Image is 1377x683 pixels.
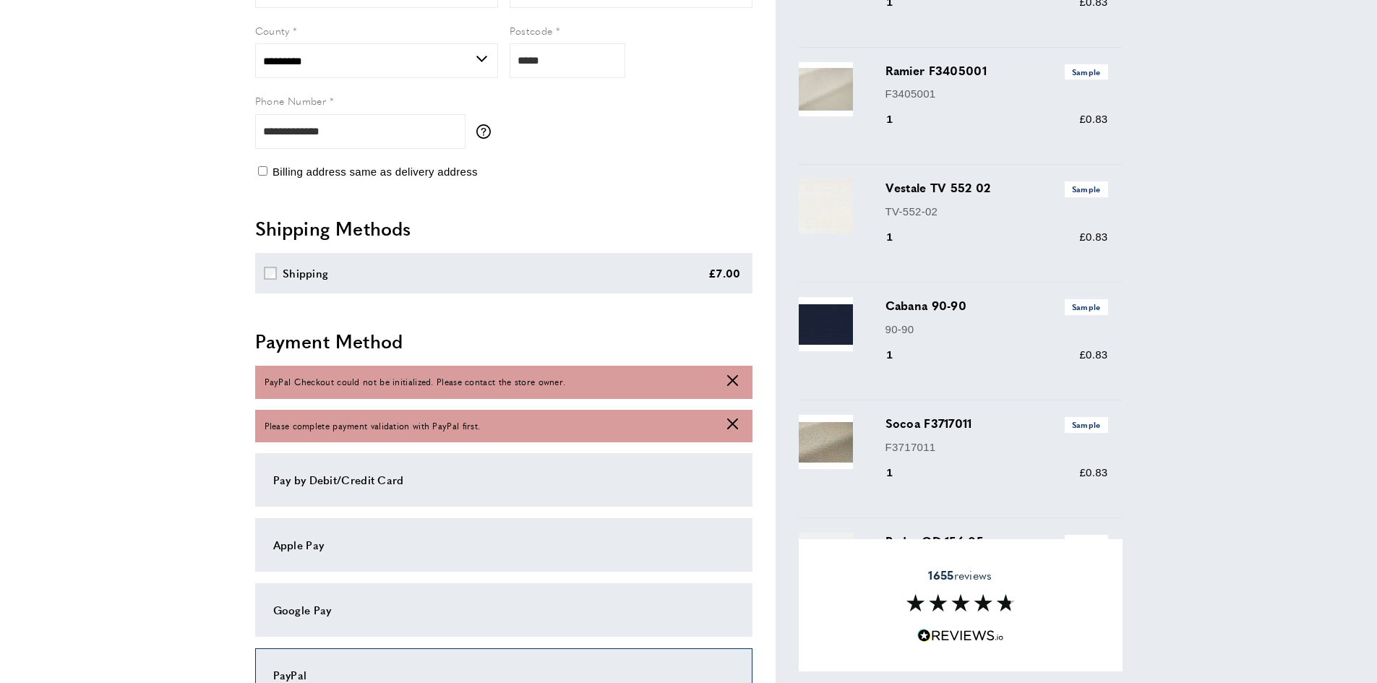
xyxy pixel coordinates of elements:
div: 1 [885,228,914,246]
span: £0.83 [1079,466,1107,478]
div: 1 [885,346,914,364]
img: Reviews section [906,594,1015,611]
div: 1 [885,111,914,128]
span: Sample [1065,181,1108,197]
p: TV-552-02 [885,203,1108,220]
div: Apple Pay [273,536,734,554]
span: Sample [1065,417,1108,432]
img: Pedra OD-156-05 [799,533,853,587]
strong: 1655 [928,566,953,583]
span: Sample [1065,64,1108,80]
p: F3405001 [885,85,1108,103]
span: Phone Number [255,93,327,108]
span: PayPal Checkout could not be initialized. Please contact the store owner. [265,375,566,389]
img: Ramier F3405001 [799,62,853,116]
span: £0.83 [1079,231,1107,243]
img: Socoa F3717011 [799,415,853,469]
h3: Pedra OD-156-05 [885,533,1108,550]
span: County [255,23,290,38]
span: £0.83 [1079,113,1107,125]
span: £0.83 [1079,348,1107,361]
input: Billing address same as delivery address [258,166,267,176]
span: Billing address same as delivery address [273,166,478,178]
img: Cabana 90-90 [799,297,853,351]
button: More information [476,124,498,139]
h3: Vestale TV 552 02 [885,179,1108,197]
h2: Payment Method [255,328,752,354]
div: £7.00 [708,265,741,282]
h3: Cabana 90-90 [885,297,1108,314]
span: Please complete payment validation with PayPal first. [265,419,481,433]
p: F3717011 [885,439,1108,456]
img: Reviews.io 5 stars [917,629,1004,643]
span: Postcode [510,23,553,38]
div: Pay by Debit/Credit Card [273,471,734,489]
h2: Shipping Methods [255,215,752,241]
img: Vestale TV 552 02 [799,179,853,233]
span: Sample [1065,299,1108,314]
div: 1 [885,464,914,481]
span: Sample [1065,535,1108,550]
div: Google Pay [273,601,734,619]
h3: Socoa F3717011 [885,415,1108,432]
span: reviews [928,567,992,582]
p: 90-90 [885,321,1108,338]
div: Shipping [283,265,328,282]
h3: Ramier F3405001 [885,62,1108,80]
